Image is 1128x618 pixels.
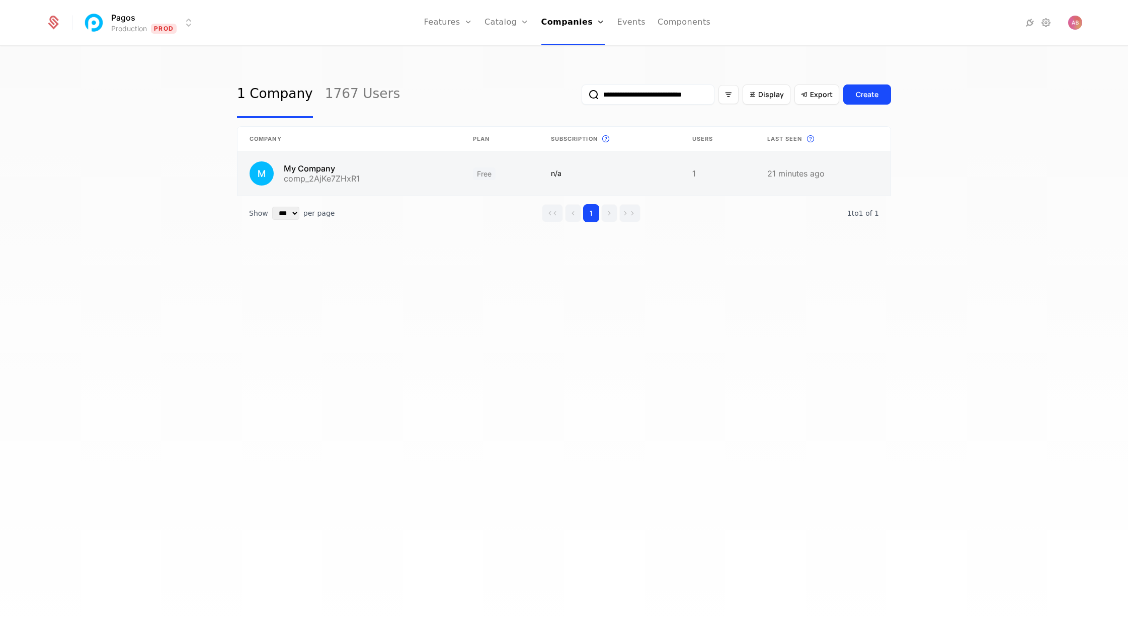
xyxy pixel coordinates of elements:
span: Last seen [767,135,802,143]
span: Show [249,208,268,218]
button: Go to first page [542,204,563,222]
th: Users [680,127,755,151]
a: 1 Company [237,71,313,118]
button: Create [843,84,891,105]
button: Go to previous page [565,204,581,222]
button: Go to page 1 [583,204,599,222]
div: Production [111,24,147,34]
span: Export [810,90,833,100]
button: Open user button [1068,16,1082,30]
span: 1 to 1 of [847,209,874,217]
a: 1767 Users [325,71,400,118]
img: Pagos [82,11,106,35]
div: Table pagination [237,196,891,230]
div: Page navigation [542,204,640,222]
button: Export [794,84,839,105]
span: Pagos [111,12,135,24]
th: Company [237,127,461,151]
th: Plan [461,127,539,151]
span: Prod [151,24,177,34]
a: Integrations [1024,17,1036,29]
img: Andy Barker [1068,16,1082,30]
span: 1 [847,209,879,217]
button: Go to next page [601,204,617,222]
span: Subscription [551,135,598,143]
button: Select environment [85,12,195,34]
a: Settings [1040,17,1052,29]
span: per page [303,208,335,218]
button: Go to last page [619,204,640,222]
button: Filter options [718,85,739,104]
select: Select page size [272,207,299,220]
span: Display [758,90,784,100]
button: Display [743,84,790,105]
div: Create [856,90,878,100]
